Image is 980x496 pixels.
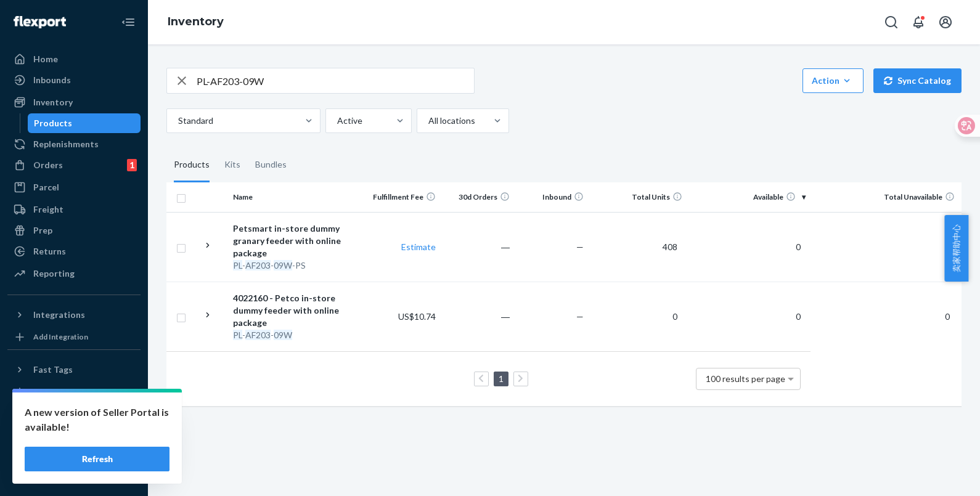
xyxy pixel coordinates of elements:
input: Standard [177,115,178,127]
a: Freight [7,200,141,219]
div: Parcel [33,181,59,193]
a: Add Integration [7,330,141,344]
div: Add Fast Tag [33,386,78,397]
p: A new version of Seller Portal is available! [25,405,169,434]
a: Inbounds [7,70,141,90]
a: Replenishments [7,134,141,154]
th: Total Units [589,182,687,212]
div: Returns [33,245,66,258]
span: 0 [668,311,682,322]
div: Orders [33,159,63,171]
button: Refresh [25,447,169,471]
span: 100 results per page [706,373,785,384]
a: Inventory [168,15,224,28]
div: Products [174,148,210,182]
div: Bundles [255,148,287,182]
a: Reporting [7,264,141,283]
span: US$10.74 [398,311,436,322]
div: Inbounds [33,74,71,86]
span: 0 [791,311,806,322]
div: Integrations [33,309,85,321]
span: 408 [658,242,682,252]
a: Products [28,113,141,133]
div: Kits [224,148,240,182]
div: Action [812,75,854,87]
a: Settings [7,404,141,424]
span: 0 [940,311,955,322]
button: Sync Catalog [873,68,962,93]
a: Help Center [7,446,141,466]
div: Petsmart in-store dummy granary feeder with online package [233,222,362,259]
div: Inventory [33,96,73,108]
div: 1 [127,159,137,171]
div: - - [233,329,362,341]
em: PL [233,330,242,340]
a: Orders1 [7,155,141,175]
th: Inbound [515,182,589,212]
a: Prep [7,221,141,240]
a: Estimate [401,242,436,252]
a: Inventory [7,92,141,112]
button: Action [802,68,864,93]
img: Flexport logo [14,16,66,28]
th: Fulfillment Fee [367,182,441,212]
a: Talk to Support [7,425,141,445]
div: Add Integration [33,331,88,342]
button: Open account menu [933,10,958,35]
span: — [576,311,584,322]
a: Add Fast Tag [7,384,141,399]
div: Fast Tags [33,364,73,376]
em: AF203 [245,330,271,340]
a: Page 1 is your current page [496,373,506,384]
input: Search inventory by name or sku [197,68,474,93]
a: Returns [7,242,141,261]
input: All locations [427,115,428,127]
div: Prep [33,224,52,237]
div: Replenishments [33,138,99,150]
div: - - -PS [233,259,362,272]
th: Total Unavailable [811,182,965,212]
em: AF203 [245,260,271,270]
em: 09W [274,330,292,340]
button: Fast Tags [7,360,141,380]
button: Give Feedback [7,467,141,487]
span: 0 [940,242,955,252]
div: Freight [33,203,63,216]
em: 09W [274,260,292,270]
button: 卖家帮助中心 [944,215,968,282]
a: Parcel [7,177,141,197]
button: Open Search Box [879,10,904,35]
button: Open notifications [906,10,931,35]
th: 30d Orders [441,182,515,212]
div: Home [33,53,58,65]
a: Home [7,49,141,69]
th: Name [228,182,367,212]
span: — [576,242,584,252]
em: PL [233,260,242,270]
span: 0 [791,242,806,252]
td: ― [441,212,515,282]
button: Close Navigation [116,10,141,35]
input: Active [336,115,337,127]
div: Products [34,117,72,129]
button: Integrations [7,305,141,325]
th: Available [687,182,811,212]
ol: breadcrumbs [158,4,234,40]
div: Reporting [33,267,75,280]
td: ― [441,282,515,351]
div: 4022160 - Petco in-store dummy feeder with online package [233,292,362,329]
